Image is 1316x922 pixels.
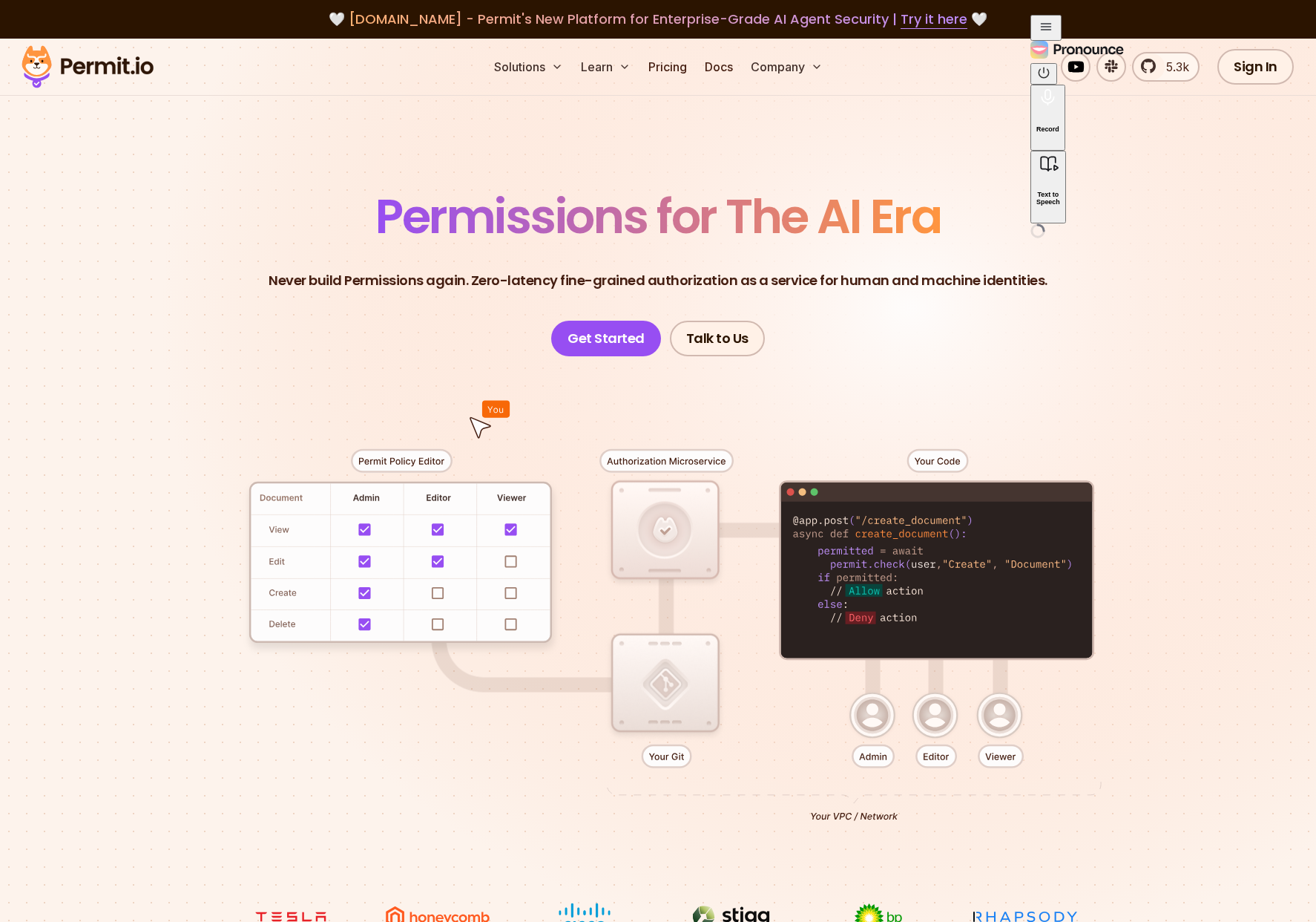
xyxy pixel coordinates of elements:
[699,52,739,82] a: Docs
[15,42,160,92] img: Permit logo
[349,10,967,28] span: [DOMAIN_NAME] - Permit's New Platform for Enterprise-Grade AI Agent Security |
[745,52,829,82] button: Company
[488,52,569,82] button: Solutions
[269,270,1047,291] p: Never build Permissions again. Zero-latency fine-grained authorization as a service for human and...
[551,321,661,356] a: Get Started
[901,10,967,29] a: Try it here
[575,52,636,82] button: Learn
[1132,52,1200,82] a: 5.3k
[1217,49,1294,85] a: Sign In
[670,321,765,356] a: Talk to Us
[1157,58,1189,76] span: 5.3k
[36,9,1280,30] div: 🤍 🤍
[642,52,693,82] a: Pricing
[375,183,941,249] span: Permissions for The AI Era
